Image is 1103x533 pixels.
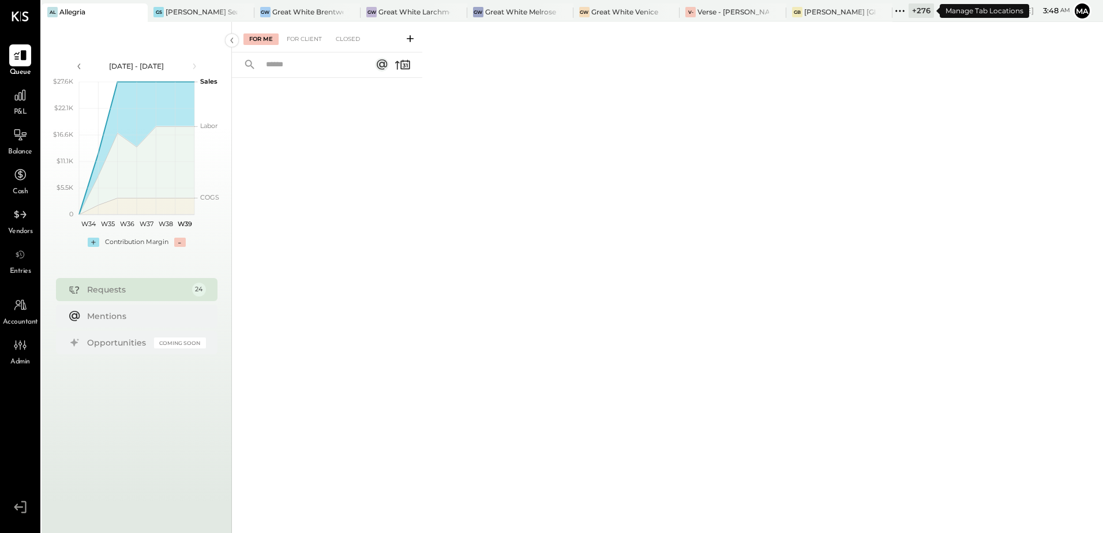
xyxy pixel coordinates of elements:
div: Requests [87,284,186,295]
text: W38 [158,220,172,228]
text: W37 [139,220,153,228]
div: Allegria [59,7,85,17]
button: Ma [1073,2,1091,20]
text: W36 [119,220,134,228]
div: Contribution Margin [105,238,168,247]
div: Closed [330,33,366,45]
div: For Client [281,33,328,45]
a: P&L [1,84,40,118]
text: $5.5K [57,183,73,192]
a: Entries [1,243,40,277]
div: - [174,238,186,247]
span: Entries [10,266,31,277]
text: $16.6K [53,130,73,138]
span: Accountant [3,317,38,328]
div: Coming Soon [154,337,206,348]
span: Balance [8,147,32,157]
div: Great White Brentwood [272,7,343,17]
div: V- [685,7,696,17]
div: + [88,238,99,247]
text: $11.1K [57,157,73,165]
text: W34 [81,220,96,228]
div: + 276 [909,3,934,18]
div: GW [260,7,271,17]
div: Opportunities [87,337,148,348]
a: Queue [1,44,40,78]
text: W39 [177,220,192,228]
div: GW [473,7,483,17]
text: W35 [101,220,115,228]
div: 24 [192,283,206,296]
text: Labor [200,122,217,130]
div: Great White Melrose [485,7,556,17]
span: Vendors [8,227,33,237]
a: Balance [1,124,40,157]
a: Admin [1,334,40,367]
text: COGS [200,193,219,201]
div: Al [47,7,58,17]
a: Cash [1,164,40,197]
div: [PERSON_NAME] Seaport [166,7,237,17]
text: 0 [69,210,73,218]
div: GW [579,7,590,17]
div: Great White Venice [591,7,658,17]
span: Admin [10,357,30,367]
text: $27.6K [53,77,73,85]
div: GW [366,7,377,17]
div: GB [792,7,802,17]
div: For Me [243,33,279,45]
span: P&L [14,107,27,118]
div: Manage Tab Locations [940,4,1029,18]
text: $22.1K [54,104,73,112]
div: [DATE] - [DATE] [88,61,186,71]
div: [PERSON_NAME] [GEOGRAPHIC_DATA] [804,7,875,17]
div: Great White Larchmont [378,7,449,17]
div: Verse - [PERSON_NAME] Lankershim LLC [697,7,768,17]
span: Queue [10,67,31,78]
div: GS [153,7,164,17]
a: Accountant [1,294,40,328]
div: Mentions [87,310,200,322]
a: Vendors [1,204,40,237]
span: Cash [13,187,28,197]
text: Sales [200,77,217,85]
